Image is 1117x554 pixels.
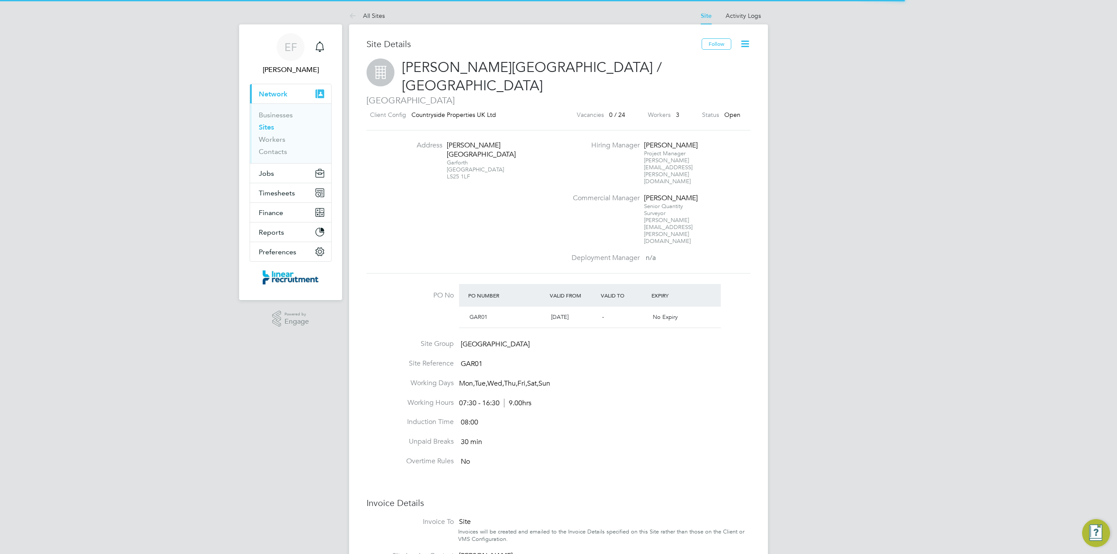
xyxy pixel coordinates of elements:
span: GAR01 [469,313,487,321]
button: Finance [250,203,331,222]
span: [GEOGRAPHIC_DATA] [367,95,750,106]
span: n/a [646,253,656,262]
span: Emma Fitzgibbons [250,65,332,75]
span: Project Manager [644,150,685,157]
label: PO No [367,291,454,300]
div: Network [250,103,331,163]
div: Expiry [649,287,700,303]
span: Preferences [259,248,296,256]
span: 08:00 [461,418,478,427]
a: Go to home page [250,270,332,284]
label: Induction Time [367,417,454,427]
span: - [602,313,604,321]
a: Businesses [259,111,293,119]
button: Preferences [250,242,331,261]
label: Deployment Manager [566,253,640,263]
label: Vacancies [577,109,604,120]
label: Workers [648,109,671,120]
label: Site Group [367,339,454,349]
span: No Expiry [653,313,678,321]
div: [PERSON_NAME] [644,141,699,150]
span: Wed, [487,379,504,388]
span: Network [259,90,288,98]
span: [DATE] [551,313,569,321]
button: Engage Resource Center [1082,519,1110,547]
span: Finance [259,209,283,217]
a: Activity Logs [726,12,761,20]
span: Engage [284,318,309,325]
button: Follow [702,38,731,50]
span: Sat, [527,379,538,388]
div: PO Number [466,287,548,303]
span: Countryside Properties UK Ltd [411,111,496,119]
span: [GEOGRAPHIC_DATA] [461,340,530,349]
span: No [461,457,470,466]
span: [PERSON_NAME][EMAIL_ADDRESS][PERSON_NAME][DOMAIN_NAME] [644,216,692,245]
label: Working Days [367,379,454,388]
label: Client Config [370,109,406,120]
span: Jobs [259,169,274,178]
div: Site [458,517,750,527]
a: Contacts [259,147,287,156]
div: [PERSON_NAME][GEOGRAPHIC_DATA] [447,141,501,159]
label: Address [394,141,442,150]
h3: Site Details [367,38,702,50]
div: Invoices will be created and emailed to the Invoice Details specified on this Site rather than th... [458,528,750,543]
span: Timesheets [259,189,295,197]
label: Commercial Manager [566,194,640,203]
span: [PERSON_NAME][EMAIL_ADDRESS][PERSON_NAME][DOMAIN_NAME] [644,157,692,185]
h3: Invoice Details [367,497,750,509]
span: 3 [676,111,679,119]
nav: Main navigation [239,24,342,300]
span: Reports [259,228,284,236]
span: 9.00hrs [504,399,531,407]
span: Tue, [475,379,487,388]
div: Garforth [GEOGRAPHIC_DATA] LS25 1LF [447,159,501,180]
label: Unpaid Breaks [367,437,454,446]
label: Invoice To [367,517,454,527]
div: [PERSON_NAME] [644,194,699,203]
span: Powered by [284,311,309,318]
span: 30 min [461,438,482,446]
div: Valid To [599,287,650,303]
span: Thu, [504,379,517,388]
a: Workers [259,135,285,144]
span: EF [284,41,297,53]
div: 07:30 - 16:30 [459,399,531,408]
span: Fri, [517,379,527,388]
a: All Sites [349,12,385,20]
img: linearrecruitment-logo-retina.png [263,270,319,284]
label: Overtime Rules [367,457,454,466]
label: Working Hours [367,398,454,407]
button: Reports [250,222,331,242]
span: Sun [538,379,550,388]
label: Hiring Manager [566,141,640,150]
a: Powered byEngage [272,311,309,327]
div: Valid From [548,287,599,303]
span: [PERSON_NAME][GEOGRAPHIC_DATA] / [GEOGRAPHIC_DATA] [402,59,662,94]
a: Sites [259,123,274,131]
a: EF[PERSON_NAME] [250,33,332,75]
label: Site Reference [367,359,454,368]
span: GAR01 [461,359,483,368]
span: Senior Quantity Surveyor [644,202,683,217]
label: Status [702,109,719,120]
span: 0 / 24 [609,111,625,119]
span: Mon, [459,379,475,388]
span: Open [724,111,740,119]
a: Site [701,12,712,20]
button: Network [250,84,331,103]
button: Jobs [250,164,331,183]
button: Timesheets [250,183,331,202]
